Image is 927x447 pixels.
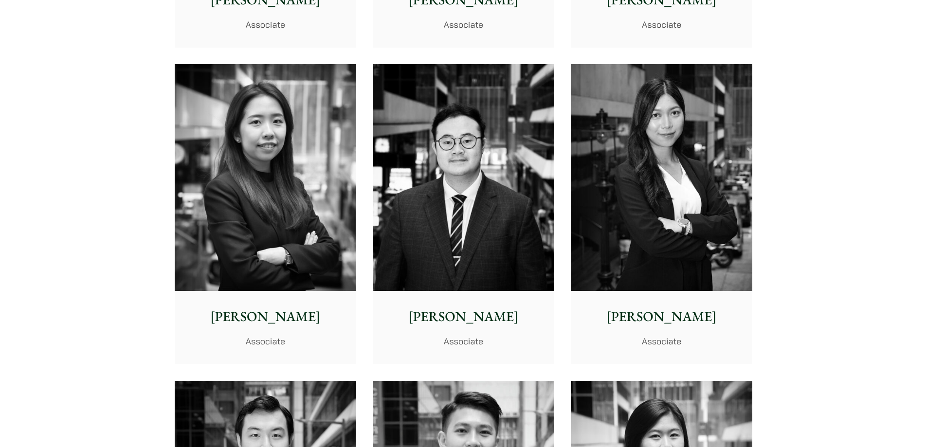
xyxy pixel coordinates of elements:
[579,335,745,348] p: Associate
[579,18,745,31] p: Associate
[381,18,546,31] p: Associate
[373,64,554,365] a: [PERSON_NAME] Associate
[182,335,348,348] p: Associate
[381,335,546,348] p: Associate
[579,306,745,327] p: [PERSON_NAME]
[182,18,348,31] p: Associate
[182,306,348,327] p: [PERSON_NAME]
[571,64,752,365] a: Joanne Lam photo [PERSON_NAME] Associate
[175,64,356,365] a: [PERSON_NAME] Associate
[571,64,752,291] img: Joanne Lam photo
[381,306,546,327] p: [PERSON_NAME]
